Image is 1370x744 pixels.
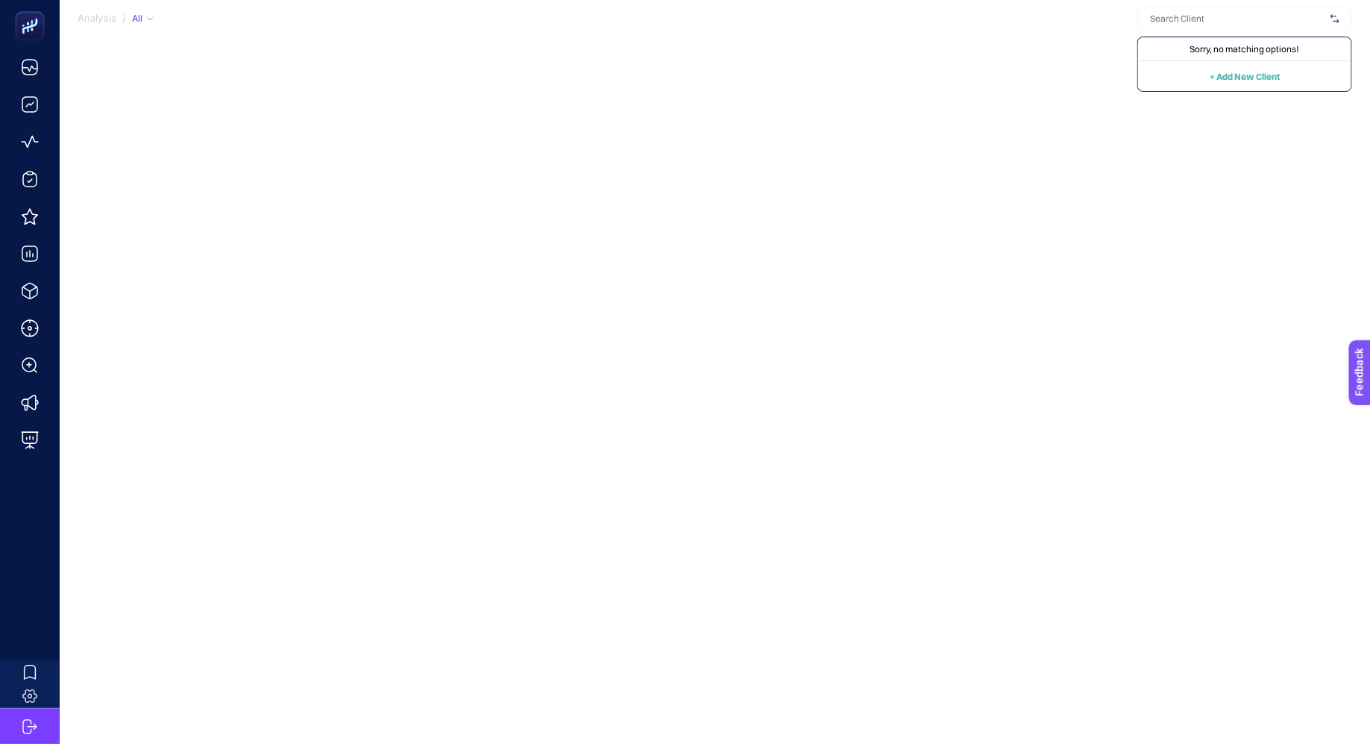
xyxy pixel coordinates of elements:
[1330,11,1339,26] img: svg%3e
[122,12,126,24] span: /
[1150,13,1325,25] input: Search Client
[1210,71,1280,82] span: + Add New Client
[1138,37,1351,61] div: Sorry, no matching options!
[9,4,57,16] span: Feedback
[132,13,153,25] div: All
[78,13,116,25] span: Analysis
[1210,67,1280,85] button: + Add New Client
